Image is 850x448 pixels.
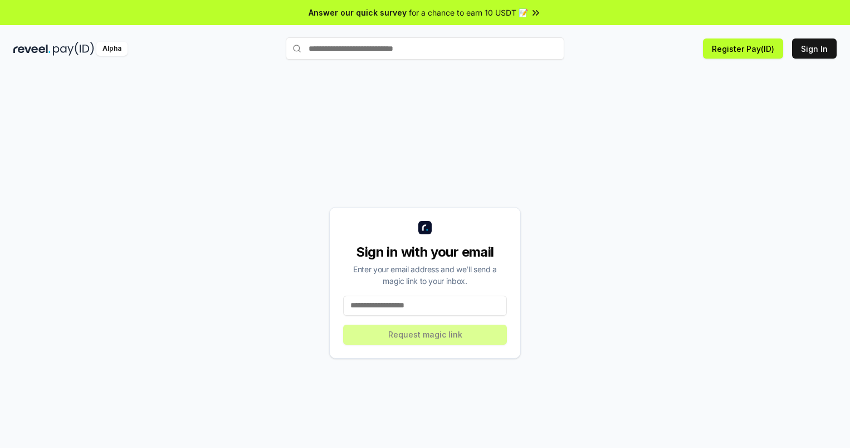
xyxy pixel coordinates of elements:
div: Enter your email address and we’ll send a magic link to your inbox. [343,263,507,287]
img: reveel_dark [13,42,51,56]
button: Sign In [792,38,837,59]
img: pay_id [53,42,94,56]
button: Register Pay(ID) [703,38,783,59]
div: Sign in with your email [343,243,507,261]
img: logo_small [418,221,432,234]
span: Answer our quick survey [309,7,407,18]
span: for a chance to earn 10 USDT 📝 [409,7,528,18]
div: Alpha [96,42,128,56]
